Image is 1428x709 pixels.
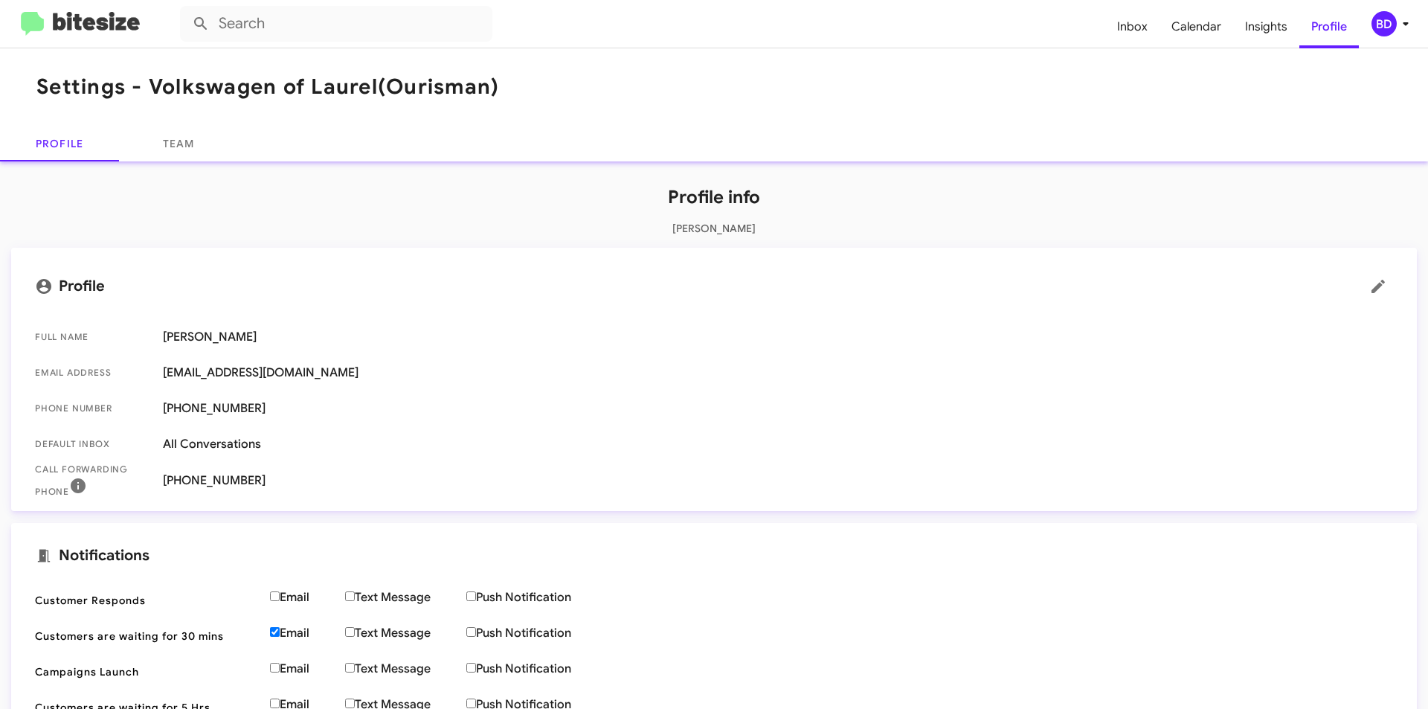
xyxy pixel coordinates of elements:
[270,590,345,605] label: Email
[35,462,151,499] span: Call Forwarding Phone
[163,473,1393,488] span: [PHONE_NUMBER]
[345,627,355,637] input: Text Message
[35,437,151,452] span: Default Inbox
[270,663,280,673] input: Email
[270,591,280,601] input: Email
[180,6,492,42] input: Search
[1105,5,1160,48] a: Inbox
[1371,11,1397,36] div: BD
[466,590,607,605] label: Push Notification
[378,74,500,100] span: (Ourisman)
[345,591,355,601] input: Text Message
[345,661,466,676] label: Text Message
[36,75,499,99] h1: Settings - Volkswagen of Laurel
[1233,5,1299,48] a: Insights
[1359,11,1412,36] button: BD
[11,185,1417,209] h1: Profile info
[466,663,476,673] input: Push Notification
[35,272,1393,301] mat-card-title: Profile
[270,699,280,708] input: Email
[345,663,355,673] input: Text Message
[345,626,466,641] label: Text Message
[466,699,476,708] input: Push Notification
[466,661,607,676] label: Push Notification
[163,365,1393,380] span: [EMAIL_ADDRESS][DOMAIN_NAME]
[35,365,151,380] span: Email Address
[11,221,1417,236] p: [PERSON_NAME]
[35,330,151,344] span: Full Name
[35,401,151,416] span: Phone number
[466,591,476,601] input: Push Notification
[345,590,466,605] label: Text Message
[270,661,345,676] label: Email
[163,330,1393,344] span: [PERSON_NAME]
[163,437,1393,452] span: All Conversations
[345,699,355,708] input: Text Message
[466,627,476,637] input: Push Notification
[270,626,345,641] label: Email
[270,627,280,637] input: Email
[119,126,238,161] a: Team
[35,593,258,608] span: Customer Responds
[35,664,258,679] span: Campaigns Launch
[1299,5,1359,48] a: Profile
[1160,5,1233,48] a: Calendar
[163,401,1393,416] span: [PHONE_NUMBER]
[35,547,1393,565] mat-card-title: Notifications
[466,626,607,641] label: Push Notification
[35,629,258,644] span: Customers are waiting for 30 mins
